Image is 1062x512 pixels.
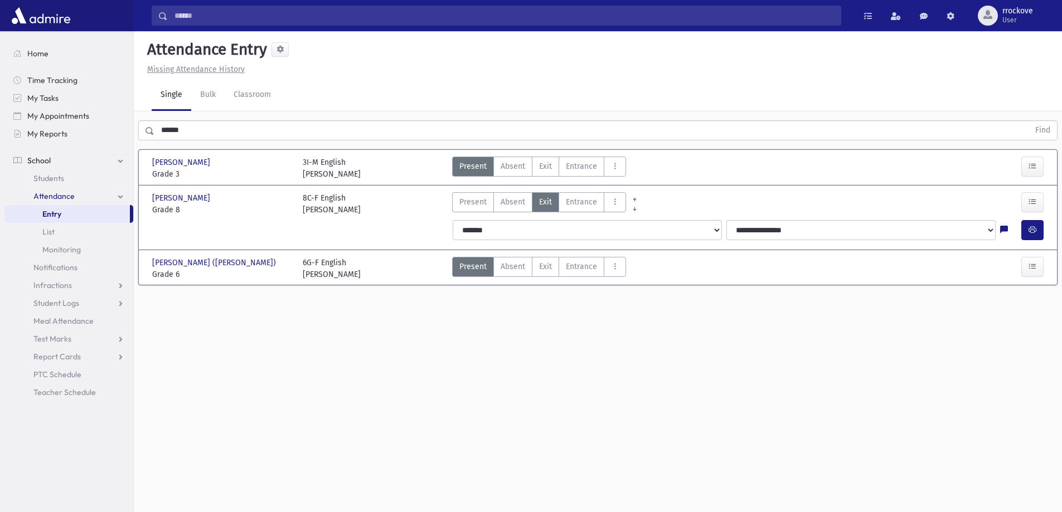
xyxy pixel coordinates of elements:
[566,261,597,272] span: Entrance
[4,241,133,259] a: Monitoring
[27,75,77,85] span: Time Tracking
[4,276,133,294] a: Infractions
[459,196,487,208] span: Present
[1029,121,1057,140] button: Find
[501,160,525,172] span: Absent
[225,80,280,111] a: Classroom
[539,196,552,208] span: Exit
[452,192,626,216] div: AttTypes
[27,93,59,103] span: My Tasks
[147,65,245,74] u: Missing Attendance History
[4,107,133,125] a: My Appointments
[4,89,133,107] a: My Tasks
[566,160,597,172] span: Entrance
[152,204,292,216] span: Grade 8
[4,294,133,312] a: Student Logs
[303,257,361,280] div: 6G-F English [PERSON_NAME]
[27,155,51,165] span: School
[4,383,133,401] a: Teacher Schedule
[143,40,267,59] h5: Attendance Entry
[27,111,89,121] span: My Appointments
[33,191,75,201] span: Attendance
[4,125,133,143] a: My Reports
[33,173,64,183] span: Students
[42,245,81,255] span: Monitoring
[4,365,133,383] a: PTC Schedule
[27,48,49,58] span: Home
[152,80,191,111] a: Single
[459,261,487,272] span: Present
[42,227,55,237] span: List
[152,157,212,168] span: [PERSON_NAME]
[33,369,81,379] span: PTC Schedule
[4,71,133,89] a: Time Tracking
[4,169,133,187] a: Students
[452,157,626,180] div: AttTypes
[459,160,487,172] span: Present
[1002,16,1033,25] span: User
[452,257,626,280] div: AttTypes
[168,6,841,26] input: Search
[152,269,292,280] span: Grade 6
[152,257,278,269] span: [PERSON_NAME] ([PERSON_NAME])
[152,192,212,204] span: [PERSON_NAME]
[33,387,96,397] span: Teacher Schedule
[33,280,72,290] span: Infractions
[33,334,71,344] span: Test Marks
[4,330,133,348] a: Test Marks
[1002,7,1033,16] span: rrockove
[4,45,133,62] a: Home
[9,4,73,27] img: AdmirePro
[4,223,133,241] a: List
[303,192,361,216] div: 8C-F English [PERSON_NAME]
[539,261,552,272] span: Exit
[4,348,133,365] a: Report Cards
[152,168,292,180] span: Grade 3
[4,259,133,276] a: Notifications
[566,196,597,208] span: Entrance
[539,160,552,172] span: Exit
[4,187,133,205] a: Attendance
[33,316,94,326] span: Meal Attendance
[33,352,81,362] span: Report Cards
[143,65,245,74] a: Missing Attendance History
[4,312,133,330] a: Meal Attendance
[42,209,61,219] span: Entry
[4,205,130,223] a: Entry
[191,80,225,111] a: Bulk
[27,129,67,139] span: My Reports
[501,261,525,272] span: Absent
[303,157,361,180] div: 3I-M English [PERSON_NAME]
[501,196,525,208] span: Absent
[4,152,133,169] a: School
[33,262,77,272] span: Notifications
[33,298,79,308] span: Student Logs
